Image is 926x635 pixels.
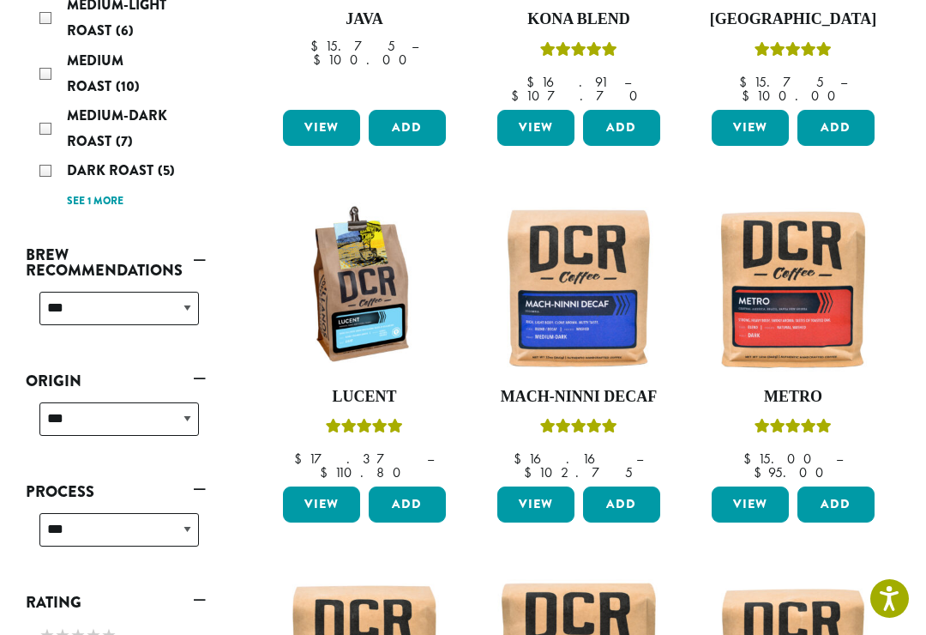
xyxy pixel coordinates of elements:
[26,588,206,617] a: Rating
[26,396,206,457] div: Origin
[739,73,824,91] bdi: 15.75
[526,73,608,91] bdi: 16.91
[67,51,123,96] span: Medium Roast
[493,203,664,481] a: Mach-Ninni DecafRated 5.00 out of 5
[26,477,206,506] a: Process
[707,203,879,374] img: Metro-12oz-300x300.jpg
[294,450,411,468] bdi: 17.37
[279,388,450,407] h4: Lucent
[797,110,875,146] button: Add
[283,487,360,523] a: View
[310,37,395,55] bdi: 15.75
[743,450,758,468] span: $
[540,416,617,442] div: Rated 5.00 out of 5
[755,39,832,65] div: Rated 4.83 out of 5
[310,37,325,55] span: $
[26,285,206,346] div: Brew Recommendations
[427,450,434,468] span: –
[320,463,334,481] span: $
[497,110,574,146] a: View
[514,450,620,468] bdi: 16.16
[712,487,789,523] a: View
[511,87,646,105] bdi: 107.70
[493,203,664,374] img: Mach-Ninni-Decaf-12oz-300x300.jpg
[754,463,768,481] span: $
[743,450,820,468] bdi: 15.00
[493,10,664,29] h4: Kona Blend
[583,487,660,523] button: Add
[707,10,879,29] h4: [GEOGRAPHIC_DATA]
[116,76,140,96] span: (10)
[116,21,134,40] span: (6)
[67,193,123,210] a: See 1 more
[369,110,446,146] button: Add
[67,160,158,180] span: Dark Roast
[313,51,415,69] bdi: 100.00
[511,87,526,105] span: $
[707,203,879,481] a: MetroRated 5.00 out of 5
[514,450,528,468] span: $
[707,388,879,407] h4: Metro
[840,73,847,91] span: –
[497,487,574,523] a: View
[739,73,754,91] span: $
[158,160,175,180] span: (5)
[540,39,617,65] div: Rated 5.00 out of 5
[742,87,756,105] span: $
[26,366,206,396] a: Origin
[326,416,403,442] div: Rated 5.00 out of 5
[636,450,643,468] span: –
[26,240,206,285] a: Brew Recommendations
[369,487,446,523] button: Add
[583,110,660,146] button: Add
[524,463,633,481] bdi: 102.75
[283,110,360,146] a: View
[524,463,538,481] span: $
[279,10,450,29] h4: Java
[493,388,664,407] h4: Mach-Ninni Decaf
[624,73,631,91] span: –
[67,106,167,151] span: Medium-Dark Roast
[754,463,832,481] bdi: 95.00
[836,450,843,468] span: –
[294,450,309,468] span: $
[279,203,450,481] a: LucentRated 5.00 out of 5
[712,110,789,146] a: View
[320,463,409,481] bdi: 110.80
[279,203,450,374] img: DCRCoffee_DL_Bag_Lucent_2019_updated-300x300.jpg
[313,51,328,69] span: $
[526,73,541,91] span: $
[412,37,418,55] span: –
[116,131,133,151] span: (7)
[26,506,206,567] div: Process
[755,416,832,442] div: Rated 5.00 out of 5
[742,87,844,105] bdi: 100.00
[797,487,875,523] button: Add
